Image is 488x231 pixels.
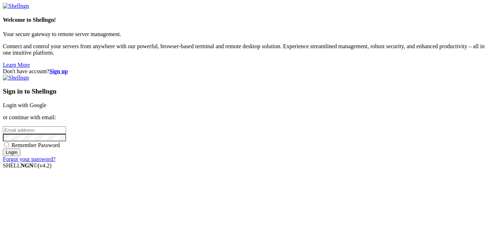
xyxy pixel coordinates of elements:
a: Learn More [3,62,30,68]
div: Don't have account? [3,68,485,75]
a: Sign up [49,68,68,74]
h4: Welcome to Shellngn! [3,17,485,23]
p: Your secure gateway to remote server management. [3,31,485,37]
b: NGN [21,162,34,169]
input: Login [3,149,20,156]
h3: Sign in to Shellngn [3,87,485,95]
a: Forgot your password? [3,156,55,162]
p: or continue with email: [3,114,485,121]
input: Email address [3,126,66,134]
img: Shellngn [3,3,29,9]
p: Connect and control your servers from anywhere with our powerful, browser-based terminal and remo... [3,43,485,56]
span: Remember Password [11,142,60,148]
img: Shellngn [3,75,29,81]
span: 4.2.0 [38,162,52,169]
input: Remember Password [4,142,9,147]
span: SHELL © [3,162,51,169]
a: Login with Google [3,102,46,108]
